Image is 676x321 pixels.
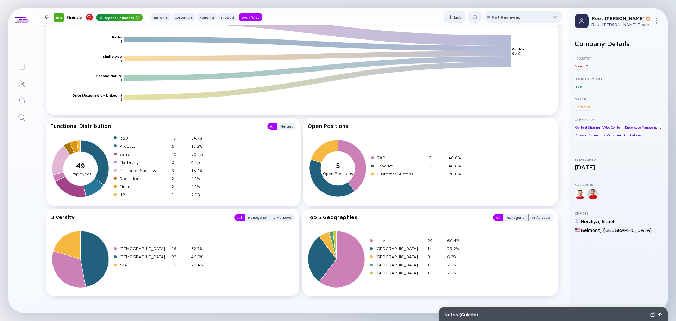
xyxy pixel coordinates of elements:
[172,14,195,21] div: Customers
[575,218,580,223] img: Israel Flag
[375,262,425,267] div: [GEOGRAPHIC_DATA]
[323,171,353,176] tspan: Open Positions
[575,132,606,139] div: Browser Extensions
[591,15,651,21] div: Reut [PERSON_NAME]
[119,176,169,181] div: Operations
[575,103,591,110] div: Enterprise
[308,123,554,129] div: Open Positions
[336,161,340,169] tspan: 5
[171,192,188,197] div: 1
[427,254,444,259] div: 3
[581,227,602,233] div: Belmont ,
[171,176,188,181] div: 2
[375,238,425,243] div: Israel
[191,152,208,157] div: 20.4%
[171,152,188,157] div: 10
[445,311,647,317] div: Notes ( Guidde )
[72,93,122,97] text: Oribi (Acquired by LinkedIn)
[119,192,169,197] div: HR
[624,124,661,131] div: Knowledge Management
[171,135,188,141] div: 17
[375,270,425,276] div: [GEOGRAPHIC_DATA]
[119,168,169,173] div: Customer Success
[267,123,277,130] button: All
[427,262,444,267] div: 1
[575,62,584,69] div: Video
[218,14,237,21] div: Product
[575,83,582,90] div: B2B
[8,109,35,125] a: Search
[575,227,580,232] img: United States Flag
[119,184,169,189] div: Finance
[191,135,208,141] div: 34.7%
[191,143,208,149] div: 12.2%
[277,123,296,130] div: Merged
[172,13,195,21] button: Customers
[575,97,662,101] div: Buyer
[377,171,426,177] div: Customer Success
[449,171,465,177] div: 20.0%
[218,13,237,21] button: Product
[191,184,208,189] div: 4.1%
[581,218,601,224] div: Herzliya ,
[112,35,122,39] text: Redis
[191,160,208,165] div: 4.1%
[512,47,525,51] text: Guidde
[449,163,465,168] div: 40.0%
[575,124,601,131] div: Content Sharing
[119,152,169,157] div: Sales
[585,62,589,69] div: IT
[171,184,188,189] div: 2
[96,14,143,21] div: Repeat Founders
[575,211,662,215] div: Offices
[96,74,122,78] text: Second Nature
[503,214,528,221] div: Managerial
[70,171,92,177] tspan: Employees
[119,254,169,259] div: [DEMOGRAPHIC_DATA]
[512,51,521,55] text: 6 / 9
[50,214,227,221] div: Diversity
[121,97,122,101] text: 1
[429,163,446,168] div: 2
[603,227,652,233] div: [GEOGRAPHIC_DATA]
[575,163,662,171] div: [DATE]
[375,246,425,251] div: [GEOGRAPHIC_DATA]
[575,56,662,60] div: Industry
[575,14,589,28] img: Profile Picture
[444,11,465,23] button: List
[449,155,465,160] div: 40.0%
[529,214,553,221] div: VP/C-Level
[54,13,64,22] div: 100
[377,155,426,160] div: R&D
[427,246,444,251] div: 14
[658,313,662,316] img: Open Notes
[427,238,444,243] div: 29
[191,246,208,251] div: 32.7%
[234,214,245,221] button: All
[103,54,122,58] text: Similarweb
[171,262,188,267] div: 10
[575,39,662,48] h2: Company Details
[575,157,662,161] div: Established
[575,182,662,186] div: Founders
[171,143,188,149] div: 6
[171,246,188,251] div: 16
[377,163,426,168] div: Product
[427,270,444,276] div: 1
[121,39,122,43] text: 1
[119,143,169,149] div: Product
[171,254,188,259] div: 23
[121,58,122,63] text: 1
[121,78,122,82] text: 1
[239,13,262,21] button: Workforce
[119,160,169,165] div: Marketing
[493,214,503,221] div: All
[607,132,643,139] div: Consumer Applications
[197,13,217,21] button: Funding
[191,176,208,181] div: 4.1%
[447,262,464,267] div: 2.1%
[306,214,486,221] div: Top 5 Geographies
[8,75,35,92] a: Investor Map
[447,270,464,276] div: 2.1%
